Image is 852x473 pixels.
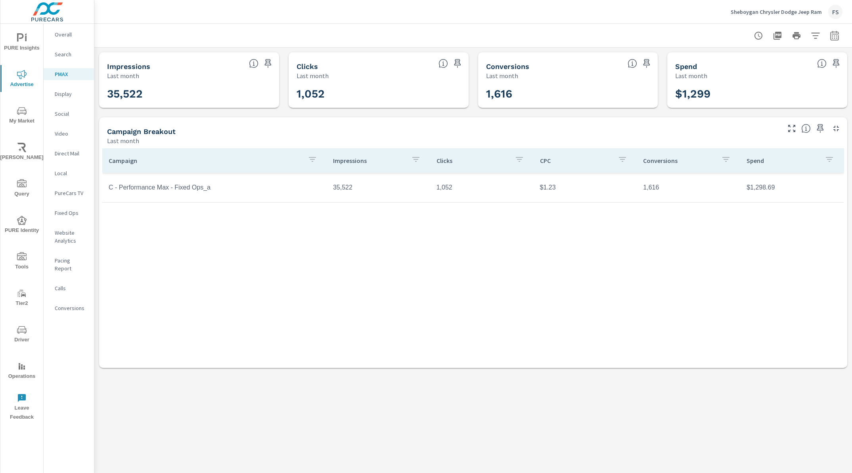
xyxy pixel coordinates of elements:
[540,157,612,165] p: CPC
[55,304,88,312] p: Conversions
[3,289,41,308] span: Tier2
[55,90,88,98] p: Display
[640,57,653,70] span: Save this to your personalized report
[44,227,94,247] div: Website Analytics
[55,149,88,157] p: Direct Mail
[828,5,842,19] div: FS
[44,88,94,100] div: Display
[3,252,41,272] span: Tools
[3,143,41,162] span: [PERSON_NAME]
[3,393,41,422] span: Leave Feedback
[747,157,818,165] p: Spend
[814,122,827,135] span: Save this to your personalized report
[44,147,94,159] div: Direct Mail
[3,325,41,345] span: Driver
[44,108,94,120] div: Social
[628,59,637,68] span: Total Conversions include Actions, Leads and Unmapped.
[438,59,448,68] span: The number of times an ad was clicked by a consumer.
[808,28,823,44] button: Apply Filters
[262,57,274,70] span: Save this to your personalized report
[44,128,94,140] div: Video
[44,167,94,179] div: Local
[486,87,650,101] h3: 1,616
[3,70,41,89] span: Advertise
[55,110,88,118] p: Social
[770,28,785,44] button: "Export Report to PDF"
[297,62,318,71] h5: Clicks
[55,169,88,177] p: Local
[44,255,94,274] div: Pacing Report
[102,178,327,197] td: C - Performance Max - Fixed Ops_a
[55,284,88,292] p: Calls
[55,257,88,272] p: Pacing Report
[44,207,94,219] div: Fixed Ops
[107,136,139,146] p: Last month
[107,127,176,136] h5: Campaign Breakout
[109,157,301,165] p: Campaign
[333,157,405,165] p: Impressions
[789,28,804,44] button: Print Report
[107,87,271,101] h3: 35,522
[486,62,529,71] h5: Conversions
[3,216,41,235] span: PURE Identity
[297,71,329,80] p: Last month
[55,229,88,245] p: Website Analytics
[249,59,258,68] span: The number of times an ad was shown on your behalf.
[55,70,88,78] p: PMAX
[107,62,150,71] h5: Impressions
[830,57,842,70] span: Save this to your personalized report
[0,24,43,425] div: nav menu
[55,130,88,138] p: Video
[44,302,94,314] div: Conversions
[3,106,41,126] span: My Market
[44,282,94,294] div: Calls
[44,29,94,40] div: Overall
[675,71,707,80] p: Last month
[55,209,88,217] p: Fixed Ops
[534,178,637,197] td: $1.23
[637,178,740,197] td: 1,616
[297,87,461,101] h3: 1,052
[3,179,41,199] span: Query
[44,187,94,199] div: PureCars TV
[675,62,697,71] h5: Spend
[486,71,518,80] p: Last month
[827,28,842,44] button: Select Date Range
[107,71,139,80] p: Last month
[55,50,88,58] p: Search
[55,189,88,197] p: PureCars TV
[451,57,464,70] span: Save this to your personalized report
[430,178,534,197] td: 1,052
[801,124,811,133] span: This is a summary of PMAX performance results by campaign. Each column can be sorted.
[785,122,798,135] button: Make Fullscreen
[55,31,88,38] p: Overall
[327,178,430,197] td: 35,522
[643,157,715,165] p: Conversions
[437,157,508,165] p: Clicks
[675,87,839,101] h3: $1,299
[44,48,94,60] div: Search
[3,33,41,53] span: PURE Insights
[3,362,41,381] span: Operations
[830,122,842,135] button: Minimize Widget
[740,178,844,197] td: $1,298.69
[731,8,822,15] p: Sheboygan Chrysler Dodge Jeep Ram
[44,68,94,80] div: PMAX
[817,59,827,68] span: The amount of money spent on advertising during the period.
